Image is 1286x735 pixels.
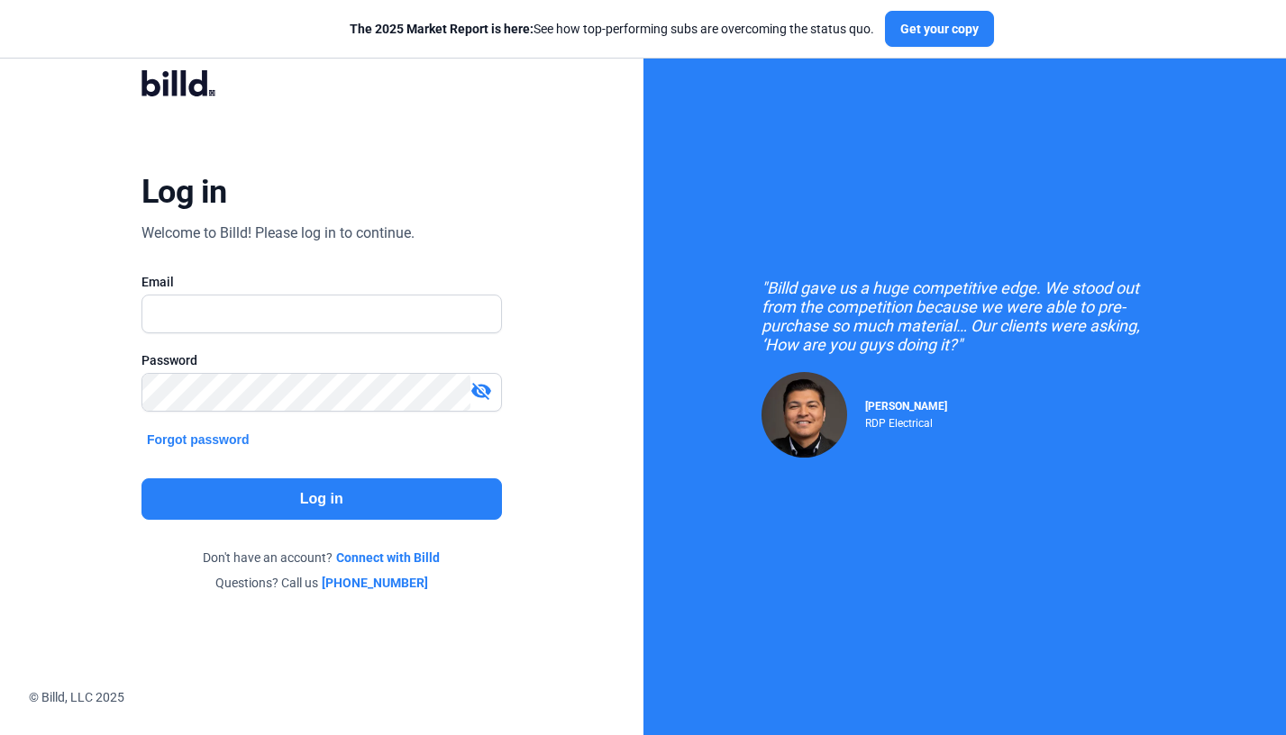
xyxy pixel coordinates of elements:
[470,380,492,402] mat-icon: visibility_off
[322,574,428,592] a: [PHONE_NUMBER]
[762,278,1167,354] div: "Billd gave us a huge competitive edge. We stood out from the competition because we were able to...
[141,351,502,369] div: Password
[350,20,874,38] div: See how top-performing subs are overcoming the status quo.
[141,478,502,520] button: Log in
[865,413,947,430] div: RDP Electrical
[762,372,847,458] img: Raul Pacheco
[141,574,502,592] div: Questions? Call us
[141,430,255,449] button: Forgot password
[141,222,415,244] div: Welcome to Billd! Please log in to continue.
[865,400,947,413] span: [PERSON_NAME]
[141,549,502,567] div: Don't have an account?
[141,172,227,212] div: Log in
[141,273,502,291] div: Email
[885,11,994,47] button: Get your copy
[336,549,440,567] a: Connect with Billd
[350,22,534,36] span: The 2025 Market Report is here:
